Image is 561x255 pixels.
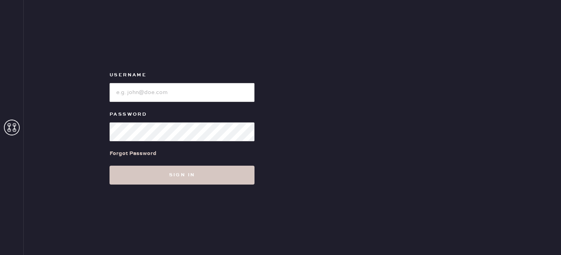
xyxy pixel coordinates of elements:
[110,110,254,119] label: Password
[110,141,156,166] a: Forgot Password
[110,166,254,185] button: Sign in
[110,70,254,80] label: Username
[110,83,254,102] input: e.g. john@doe.com
[110,149,156,158] div: Forgot Password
